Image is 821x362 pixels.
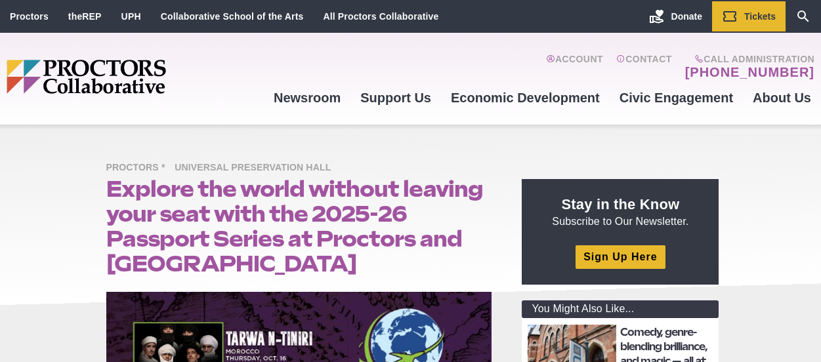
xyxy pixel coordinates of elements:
[121,11,141,22] a: UPH
[175,161,337,172] a: Universal Preservation Hall
[106,176,492,276] h1: Explore the world without leaving your seat with the 2025-26 Passport Series at Proctors and [GEO...
[744,11,776,22] span: Tickets
[68,11,102,22] a: theREP
[681,54,814,64] span: Call Administration
[743,80,821,115] a: About Us
[537,195,703,229] p: Subscribe to Our Newsletter.
[106,161,172,172] a: Proctors *
[106,160,172,176] span: Proctors *
[786,1,821,31] a: Search
[671,11,702,22] span: Donate
[10,11,49,22] a: Proctors
[161,11,304,22] a: Collaborative School of the Arts
[562,196,680,212] strong: Stay in the Know
[639,1,712,31] a: Donate
[610,80,743,115] a: Civic Engagement
[712,1,786,31] a: Tickets
[350,80,441,115] a: Support Us
[546,54,603,80] a: Account
[441,80,610,115] a: Economic Development
[576,245,665,268] a: Sign Up Here
[616,54,672,80] a: Contact
[7,60,264,94] img: Proctors logo
[685,64,814,80] a: [PHONE_NUMBER]
[264,80,350,115] a: Newsroom
[522,300,719,318] div: You Might Also Like...
[323,11,438,22] a: All Proctors Collaborative
[175,160,337,176] span: Universal Preservation Hall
